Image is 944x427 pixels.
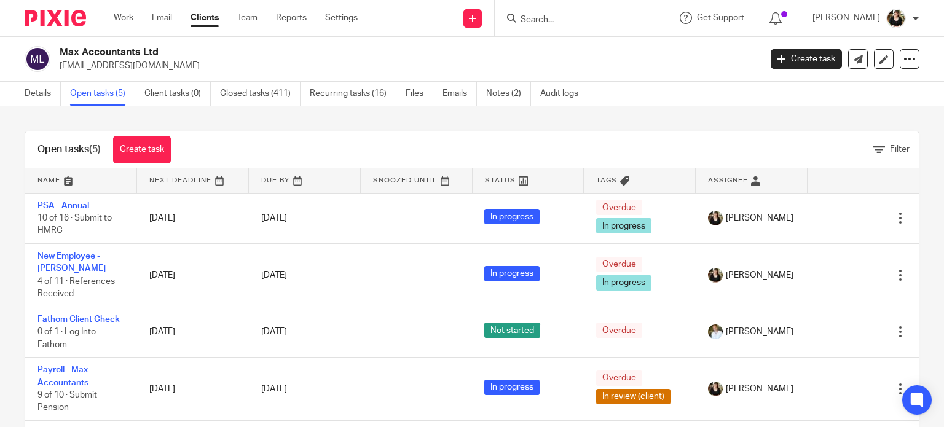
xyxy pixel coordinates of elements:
[540,82,588,106] a: Audit logs
[484,323,540,338] span: Not started
[237,12,258,24] a: Team
[144,82,211,106] a: Client tasks (0)
[726,212,793,224] span: [PERSON_NAME]
[485,177,516,184] span: Status
[25,46,50,72] img: svg%3E
[137,243,249,307] td: [DATE]
[37,277,115,299] span: 4 of 11 · References Received
[276,12,307,24] a: Reports
[261,327,287,336] span: [DATE]
[596,370,642,386] span: Overdue
[37,366,88,386] a: Payroll - Max Accountants
[137,307,249,357] td: [DATE]
[726,269,793,281] span: [PERSON_NAME]
[708,324,723,339] img: sarah-royle.jpg
[152,12,172,24] a: Email
[886,9,906,28] img: Helen%20Campbell.jpeg
[261,214,287,222] span: [DATE]
[726,326,793,338] span: [PERSON_NAME]
[596,275,651,291] span: In progress
[486,82,531,106] a: Notes (2)
[25,10,86,26] img: Pixie
[261,385,287,393] span: [DATE]
[708,382,723,396] img: Helen%20Campbell.jpeg
[812,12,880,24] p: [PERSON_NAME]
[325,12,358,24] a: Settings
[726,383,793,395] span: [PERSON_NAME]
[771,49,842,69] a: Create task
[442,82,477,106] a: Emails
[60,60,752,72] p: [EMAIL_ADDRESS][DOMAIN_NAME]
[261,271,287,280] span: [DATE]
[37,391,97,412] span: 9 of 10 · Submit Pension
[37,214,112,235] span: 10 of 16 · Submit to HMRC
[373,177,438,184] span: Snoozed Until
[596,257,642,272] span: Overdue
[89,144,101,154] span: (5)
[60,46,614,59] h2: Max Accountants Ltd
[113,136,171,163] a: Create task
[519,15,630,26] input: Search
[310,82,396,106] a: Recurring tasks (16)
[37,315,120,324] a: Fathom Client Check
[191,12,219,24] a: Clients
[708,268,723,283] img: Helen%20Campbell.jpeg
[484,266,540,281] span: In progress
[37,252,106,273] a: New Employee - [PERSON_NAME]
[220,82,301,106] a: Closed tasks (411)
[25,82,61,106] a: Details
[708,211,723,225] img: Helen%20Campbell.jpeg
[697,14,744,22] span: Get Support
[37,202,89,210] a: PSA - Annual
[37,143,101,156] h1: Open tasks
[137,193,249,243] td: [DATE]
[596,323,642,338] span: Overdue
[484,209,540,224] span: In progress
[890,145,910,154] span: Filter
[596,177,617,184] span: Tags
[596,218,651,233] span: In progress
[596,200,642,215] span: Overdue
[137,358,249,421] td: [DATE]
[37,327,96,349] span: 0 of 1 · Log Into Fathom
[596,389,671,404] span: In review (client)
[70,82,135,106] a: Open tasks (5)
[406,82,433,106] a: Files
[114,12,133,24] a: Work
[484,380,540,395] span: In progress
